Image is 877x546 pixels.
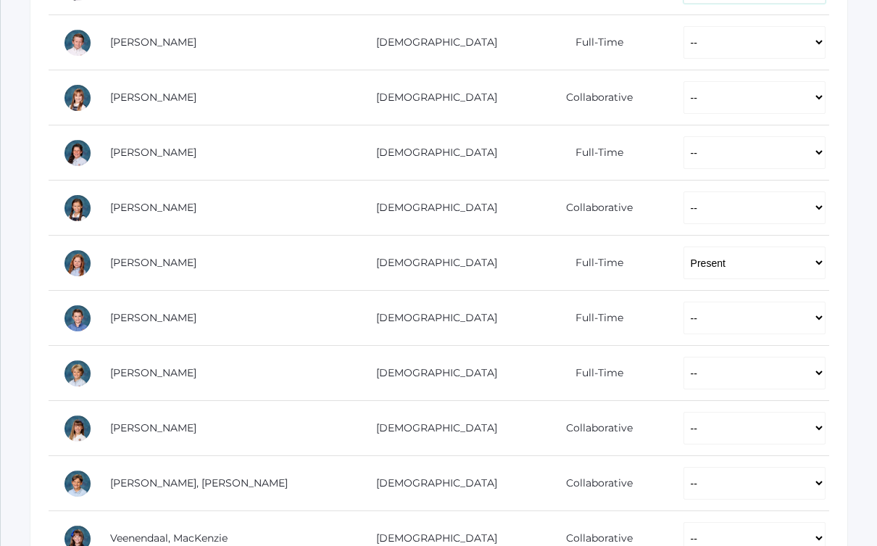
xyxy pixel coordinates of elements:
td: Full-Time [519,125,668,181]
td: Full-Time [519,291,668,346]
div: William Sigwing [63,359,92,388]
div: Keilani Taylor [63,414,92,443]
td: Full-Time [519,15,668,70]
td: [DEMOGRAPHIC_DATA] [344,181,520,236]
td: [DEMOGRAPHIC_DATA] [344,70,520,125]
a: [PERSON_NAME] [110,146,196,159]
td: [DEMOGRAPHIC_DATA] [344,15,520,70]
td: Full-Time [519,346,668,401]
div: Adeline Porter [63,249,92,278]
td: Collaborative [519,401,668,456]
td: [DEMOGRAPHIC_DATA] [344,236,520,291]
a: Veenendaal, MacKenzie [110,531,228,545]
div: Hunter Reid [63,304,92,333]
a: [PERSON_NAME] [110,421,196,434]
td: Collaborative [519,456,668,511]
a: [PERSON_NAME] [110,36,196,49]
td: [DEMOGRAPHIC_DATA] [344,125,520,181]
div: Scarlett Maurer [63,194,92,223]
a: [PERSON_NAME] [110,366,196,379]
td: Full-Time [519,236,668,291]
div: Stella Honeyman [63,138,92,167]
a: [PERSON_NAME] [110,311,196,324]
td: [DEMOGRAPHIC_DATA] [344,346,520,401]
td: [DEMOGRAPHIC_DATA] [344,456,520,511]
a: [PERSON_NAME] [110,91,196,104]
div: Remy Evans [63,83,92,112]
a: [PERSON_NAME] [110,201,196,214]
a: [PERSON_NAME], [PERSON_NAME] [110,476,288,489]
td: Collaborative [519,70,668,125]
div: Timothy Edlin [63,28,92,57]
td: Collaborative [519,181,668,236]
div: Huck Thompson [63,469,92,498]
td: [DEMOGRAPHIC_DATA] [344,291,520,346]
a: [PERSON_NAME] [110,256,196,269]
td: [DEMOGRAPHIC_DATA] [344,401,520,456]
